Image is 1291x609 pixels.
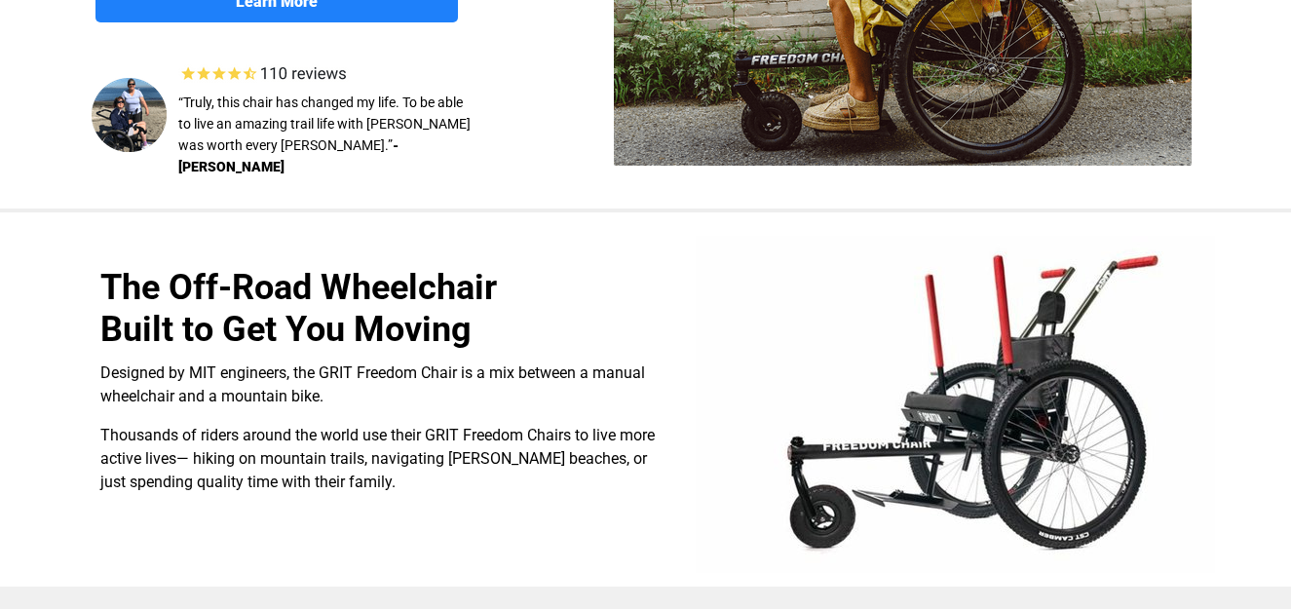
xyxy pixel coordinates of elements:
span: “Truly, this chair has changed my life. To be able to live an amazing trail life with [PERSON_NAM... [178,95,471,153]
span: Thousands of riders around the world use their GRIT Freedom Chairs to live more active lives— hik... [100,426,655,491]
span: Designed by MIT engineers, the GRIT Freedom Chair is a mix between a manual wheelchair and a moun... [100,363,645,405]
input: Get more information [69,471,237,508]
span: The Off-Road Wheelchair Built to Get You Moving [100,267,497,350]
